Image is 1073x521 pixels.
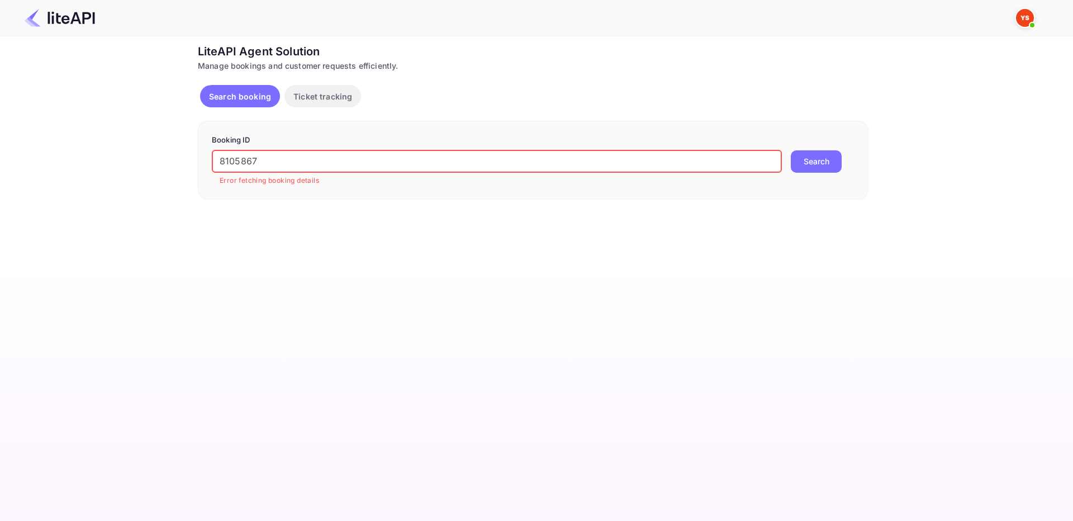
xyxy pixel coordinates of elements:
input: Enter Booking ID (e.g., 63782194) [212,150,782,173]
p: Error fetching booking details [220,175,774,186]
p: Ticket tracking [293,91,352,102]
p: Search booking [209,91,271,102]
img: LiteAPI Logo [25,9,95,27]
p: Booking ID [212,135,854,146]
div: Manage bookings and customer requests efficiently. [198,60,868,72]
div: LiteAPI Agent Solution [198,43,868,60]
img: Yandex Support [1016,9,1034,27]
button: Search [791,150,842,173]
